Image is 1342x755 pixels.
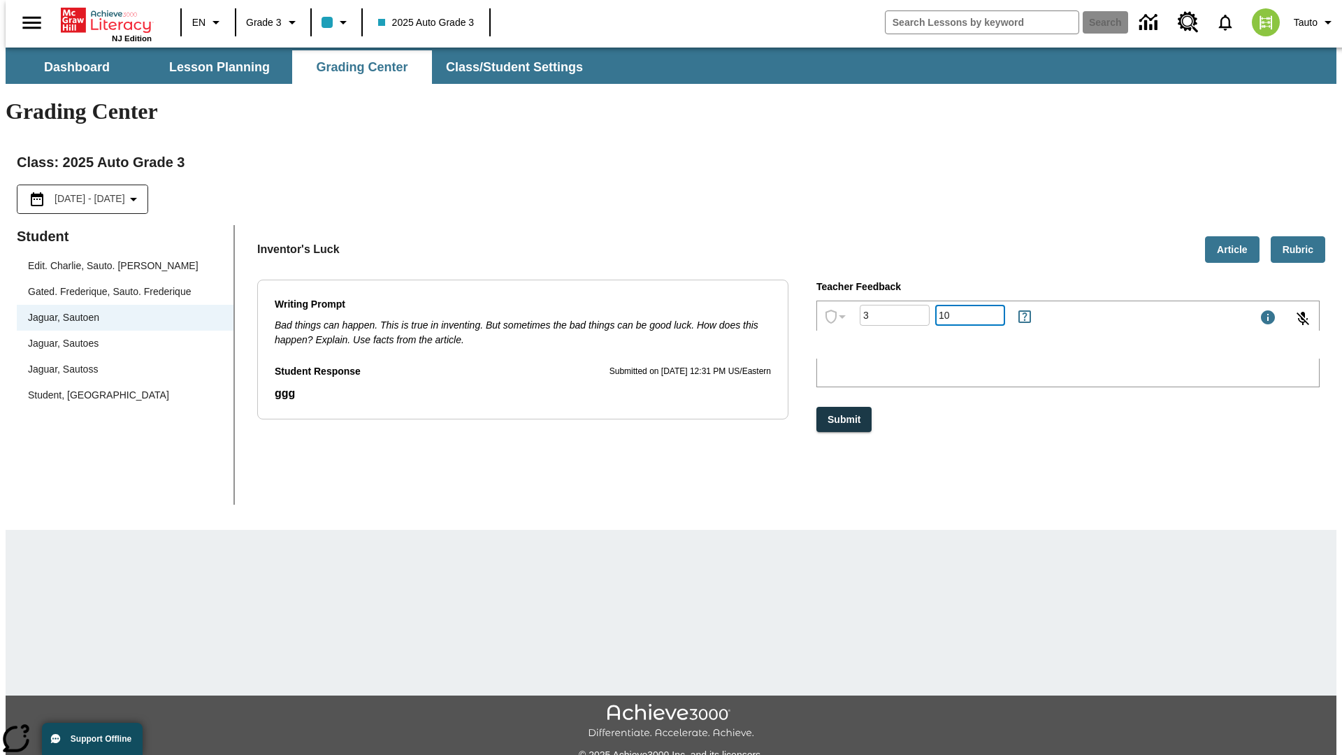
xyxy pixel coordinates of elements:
[17,331,233,357] div: Jaguar, Sautoes
[61,6,152,34] a: Home
[1286,302,1320,336] button: Click to activate and allow voice recognition
[435,50,594,84] button: Class/Student Settings
[1260,309,1276,329] div: Maximum 1000 characters Press Escape to exit toolbar and use left and right arrow keys to access ...
[23,191,142,208] button: Select the date range menu item
[1252,8,1280,36] img: avatar image
[17,151,1325,173] h2: Class : 2025 Auto Grade 3
[6,48,1336,84] div: SubNavbar
[125,191,142,208] svg: Collapse Date Range Filter
[1243,4,1288,41] button: Select a new avatar
[860,305,930,326] div: Grade: Letters, numbers, %, + and - are allowed.
[28,388,169,403] div: Student, [GEOGRAPHIC_DATA]
[6,99,1336,124] h1: Grading Center
[316,59,407,75] span: Grading Center
[28,362,98,377] div: Jaguar, Sautoss
[275,364,361,380] p: Student Response
[816,280,1320,295] p: Teacher Feedback
[17,253,233,279] div: Edit. Charlie, Sauto. [PERSON_NAME]
[11,2,52,43] button: Open side menu
[17,305,233,331] div: Jaguar, Sautoen
[150,50,289,84] button: Lesson Planning
[1207,4,1243,41] a: Notifications
[275,385,771,402] p: ggg
[1169,3,1207,41] a: Resource Center, Will open in new tab
[588,704,754,740] img: Achieve3000 Differentiate Accelerate Achieve
[292,50,432,84] button: Grading Center
[860,297,930,334] input: Grade: Letters, numbers, %, + and - are allowed.
[275,318,771,347] p: Bad things can happen. This is true in inventing. But sometimes the bad things can be good luck. ...
[246,15,282,30] span: Grade 3
[1131,3,1169,42] a: Data Center
[316,10,357,35] button: Class color is light blue. Change class color
[446,59,583,75] span: Class/Student Settings
[17,357,233,382] div: Jaguar, Sautoss
[609,365,771,379] p: Submitted on [DATE] 12:31 PM US/Eastern
[28,285,191,299] div: Gated. Frederique, Sauto. Frederique
[186,10,231,35] button: Language: EN, Select a language
[17,279,233,305] div: Gated. Frederique, Sauto. Frederique
[28,336,99,351] div: Jaguar, Sautoes
[1205,236,1260,264] button: Article, Will open in new tab
[42,723,143,755] button: Support Offline
[257,241,340,258] p: Inventor's Luck
[240,10,306,35] button: Grade: Grade 3, Select a grade
[935,297,1005,334] input: Points: Must be equal to or less than 25.
[935,305,1005,326] div: Points: Must be equal to or less than 25.
[1288,10,1342,35] button: Profile/Settings
[28,259,199,273] div: Edit. Charlie, Sauto. [PERSON_NAME]
[378,15,475,30] span: 2025 Auto Grade 3
[44,59,110,75] span: Dashboard
[112,34,152,43] span: NJ Edition
[275,297,771,312] p: Writing Prompt
[1011,303,1039,331] button: Rules for Earning Points and Achievements, Will open in new tab
[17,225,233,247] p: Student
[1271,236,1325,264] button: Rubric, Will open in new tab
[55,192,125,206] span: [DATE] - [DATE]
[192,15,205,30] span: EN
[28,310,99,325] div: Jaguar, Sautoen
[169,59,270,75] span: Lesson Planning
[61,5,152,43] div: Home
[17,382,233,408] div: Student, [GEOGRAPHIC_DATA]
[7,50,147,84] button: Dashboard
[886,11,1078,34] input: search field
[1294,15,1318,30] span: Tauto
[275,385,771,402] p: Student Response
[6,50,596,84] div: SubNavbar
[816,407,872,433] button: Submit
[71,734,131,744] span: Support Offline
